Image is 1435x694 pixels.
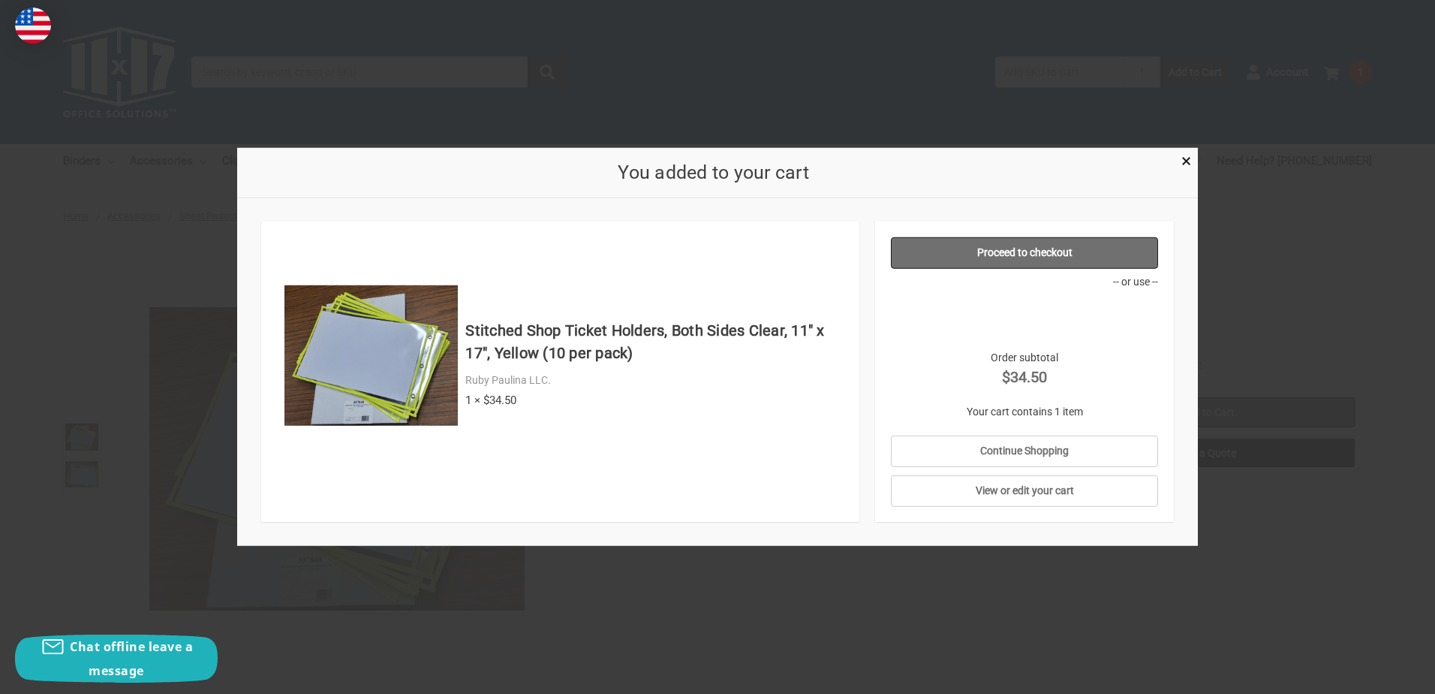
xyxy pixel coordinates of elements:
button: Chat offline leave a message [15,635,218,683]
div: Order subtotal [891,350,1159,388]
div: 1 × $34.50 [465,392,844,409]
a: Close [1178,152,1194,167]
img: Stitched Shop Ticket Holders, Both Sides Clear, 11" x 17", Yellow [284,285,458,425]
a: Continue Shopping [891,436,1159,467]
div: Ruby Paulina LLC. [465,373,844,388]
a: Proceed to checkout [891,237,1159,269]
p: -- or use -- [891,274,1159,290]
img: duty and tax information for United States [15,8,51,44]
strong: $34.50 [891,366,1159,388]
a: View or edit your cart [891,475,1159,507]
p: Your cart contains 1 item [891,404,1159,420]
h4: Stitched Shop Ticket Holders, Both Sides Clear, 11" x 17", Yellow (10 per pack) [465,319,844,364]
h2: You added to your cart [261,158,1166,187]
span: × [1181,150,1191,172]
span: Chat offline leave a message [70,638,193,679]
iframe: Google Customer Reviews [1311,653,1435,694]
